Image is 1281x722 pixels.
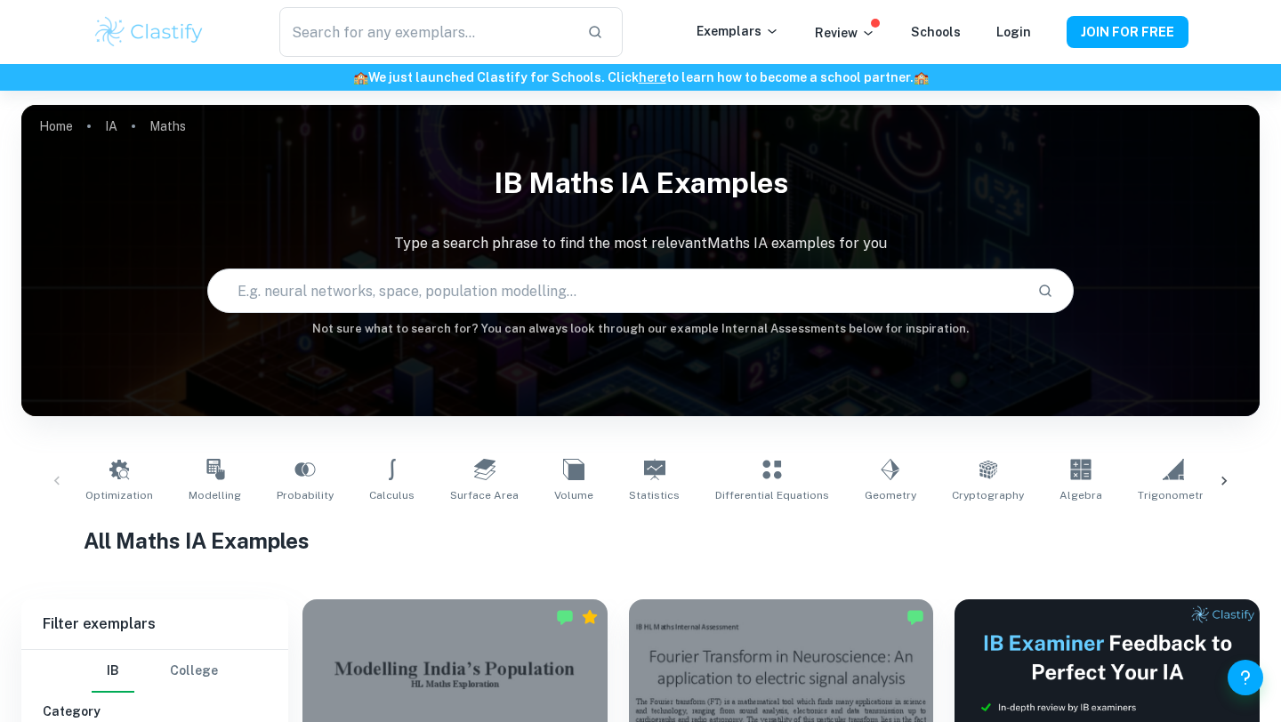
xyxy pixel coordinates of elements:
img: Clastify logo [93,14,205,50]
p: Review [815,23,875,43]
a: Schools [911,25,961,39]
span: 🏫 [914,70,929,84]
a: Login [996,25,1031,39]
span: Trigonometry [1138,487,1209,503]
span: Optimization [85,487,153,503]
p: Exemplars [697,21,779,41]
h6: We just launched Clastify for Schools. Click to learn how to become a school partner. [4,68,1277,87]
button: Help and Feedback [1228,660,1263,695]
div: Premium [581,608,599,626]
span: Volume [554,487,593,503]
a: here [639,70,666,84]
h6: Filter exemplars [21,599,288,649]
span: 🏫 [353,70,368,84]
button: JOIN FOR FREE [1067,16,1188,48]
h6: Category [43,702,267,721]
a: Home [39,114,73,139]
span: Statistics [629,487,680,503]
span: Surface Area [450,487,519,503]
input: E.g. neural networks, space, population modelling... [208,266,1023,316]
span: Probability [277,487,334,503]
p: Type a search phrase to find the most relevant Maths IA examples for you [21,233,1260,254]
span: Calculus [369,487,415,503]
img: Marked [556,608,574,626]
button: College [170,650,218,693]
span: Geometry [865,487,916,503]
p: Maths [149,116,186,136]
span: Algebra [1059,487,1102,503]
button: Search [1030,276,1060,306]
h1: IB Maths IA examples [21,155,1260,212]
button: IB [92,650,134,693]
div: Filter type choice [92,650,218,693]
h6: Not sure what to search for? You can always look through our example Internal Assessments below f... [21,320,1260,338]
span: Modelling [189,487,241,503]
input: Search for any exemplars... [279,7,573,57]
h1: All Maths IA Examples [84,525,1198,557]
span: Cryptography [952,487,1024,503]
a: IA [105,114,117,139]
img: Marked [906,608,924,626]
span: Differential Equations [715,487,829,503]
